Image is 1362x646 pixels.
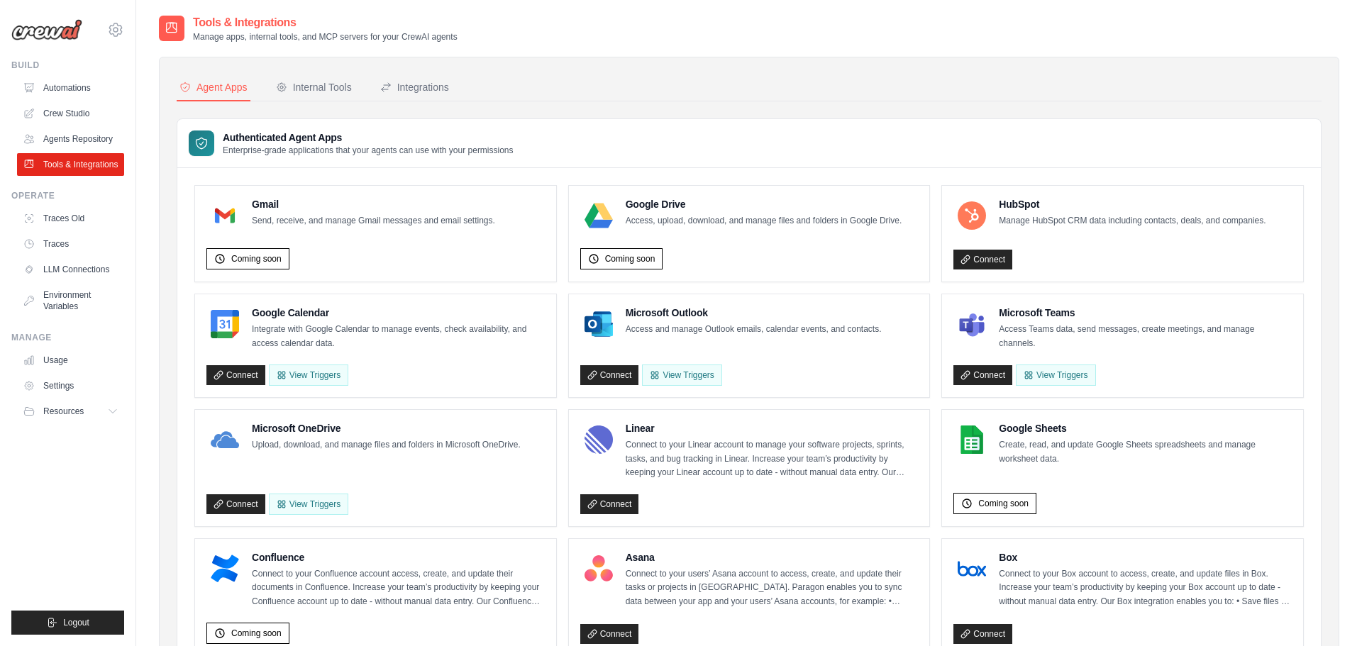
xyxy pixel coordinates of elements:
img: Google Drive Logo [585,201,613,230]
p: Enterprise-grade applications that your agents can use with your permissions [223,145,514,156]
: View Triggers [269,494,348,515]
p: Access, upload, download, and manage files and folders in Google Drive. [626,214,902,228]
a: Connect [953,250,1012,269]
p: Send, receive, and manage Gmail messages and email settings. [252,214,495,228]
h4: Google Calendar [252,306,545,320]
h4: Microsoft OneDrive [252,421,521,435]
a: Environment Variables [17,284,124,318]
h2: Tools & Integrations [193,14,458,31]
img: Microsoft Outlook Logo [585,310,613,338]
a: Connect [206,494,265,514]
a: Usage [17,349,124,372]
button: Integrations [377,74,452,101]
p: Connect to your users’ Asana account to access, create, and update their tasks or projects in [GE... [626,567,919,609]
a: Connect [580,494,639,514]
img: Gmail Logo [211,201,239,230]
h4: Microsoft Teams [999,306,1292,320]
p: Upload, download, and manage files and folders in Microsoft OneDrive. [252,438,521,452]
img: Google Sheets Logo [958,425,986,454]
button: Internal Tools [273,74,355,101]
div: Internal Tools [276,80,352,94]
h4: Box [999,550,1292,564]
p: Connect to your Box account to access, create, and update files in Box. Increase your team’s prod... [999,567,1292,609]
div: Agent Apps [179,80,248,94]
p: Connect to your Linear account to manage your software projects, sprints, tasks, and bug tracking... [626,438,919,480]
h4: Linear [626,421,919,435]
: View Triggers [1016,364,1095,386]
h4: Asana [626,550,919,564]
span: Coming soon [605,253,655,264]
button: Resources [17,400,124,423]
a: Connect [580,624,639,644]
img: Asana Logo [585,555,613,583]
img: Microsoft Teams Logo [958,310,986,338]
: View Triggers [642,364,721,386]
div: Build [11,60,124,71]
a: Connect [953,365,1012,385]
div: Integrations [380,80,449,94]
h4: Google Drive [626,197,902,211]
div: Manage [11,332,124,343]
a: LLM Connections [17,258,124,281]
h4: HubSpot [999,197,1266,211]
p: Integrate with Google Calendar to manage events, check availability, and access calendar data. [252,323,545,350]
h4: Google Sheets [999,421,1292,435]
a: Automations [17,77,124,99]
p: Manage HubSpot CRM data including contacts, deals, and companies. [999,214,1266,228]
img: Box Logo [958,555,986,583]
button: Agent Apps [177,74,250,101]
img: Linear Logo [585,425,613,454]
img: HubSpot Logo [958,201,986,230]
h3: Authenticated Agent Apps [223,130,514,145]
button: View Triggers [269,364,348,386]
p: Connect to your Confluence account access, create, and update their documents in Confluence. Incr... [252,567,545,609]
a: Tools & Integrations [17,153,124,176]
img: Logo [11,19,82,40]
h4: Microsoft Outlook [626,306,882,320]
button: Logout [11,611,124,635]
h4: Confluence [252,550,545,564]
span: Coming soon [231,628,282,639]
span: Coming soon [978,498,1029,509]
a: Connect [580,365,639,385]
img: Confluence Logo [211,555,239,583]
p: Access and manage Outlook emails, calendar events, and contacts. [626,323,882,337]
h4: Gmail [252,197,495,211]
a: Agents Repository [17,128,124,150]
a: Crew Studio [17,102,124,125]
a: Connect [206,365,265,385]
img: Google Calendar Logo [211,310,239,338]
span: Resources [43,406,84,417]
iframe: Chat Widget [1291,578,1362,646]
p: Create, read, and update Google Sheets spreadsheets and manage worksheet data. [999,438,1292,466]
div: Operate [11,190,124,201]
p: Manage apps, internal tools, and MCP servers for your CrewAI agents [193,31,458,43]
span: Coming soon [231,253,282,264]
a: Connect [953,624,1012,644]
a: Traces [17,233,124,255]
span: Logout [63,617,89,628]
img: Microsoft OneDrive Logo [211,425,239,454]
p: Access Teams data, send messages, create meetings, and manage channels. [999,323,1292,350]
a: Settings [17,374,124,397]
a: Traces Old [17,207,124,230]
